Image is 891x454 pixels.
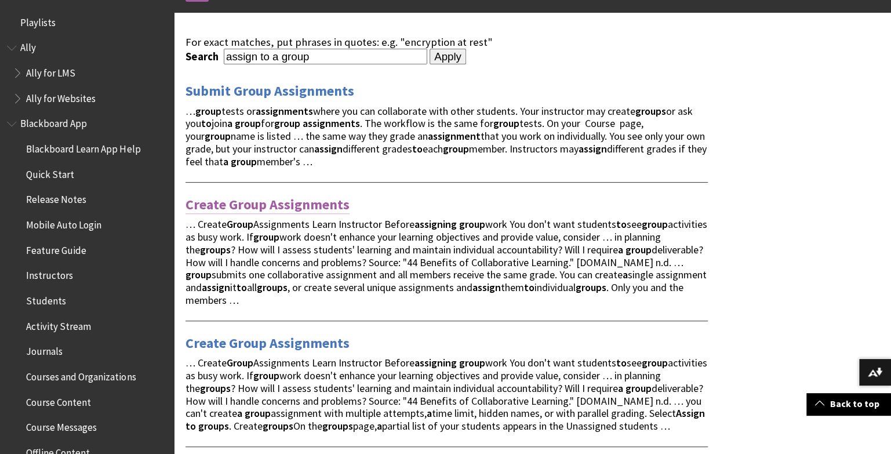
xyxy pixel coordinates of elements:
strong: a [237,406,242,420]
strong: group [231,155,257,168]
strong: groups [200,243,231,256]
a: Create Group Assignments [186,334,350,353]
span: Feature Guide [26,241,86,256]
strong: to [412,142,423,155]
span: Ally for Websites [26,89,96,104]
strong: group [274,117,300,130]
strong: assign [314,142,343,155]
span: Activity Stream [26,317,91,332]
strong: assign [579,142,607,155]
strong: groups [200,382,231,395]
span: Blackboard App [20,114,87,130]
strong: Assign [676,406,705,420]
input: Apply [430,49,466,65]
a: Back to top [806,393,891,415]
span: Instructors [26,266,73,282]
strong: to [524,281,534,294]
span: Ally [20,38,36,54]
strong: a [618,243,623,256]
span: … Create Assignments Learn Instructor Before work You don't want students see activities as busy ... [186,356,707,433]
strong: group [493,117,519,130]
strong: assigning group [414,217,485,231]
strong: group [443,142,469,155]
strong: to [616,356,627,369]
strong: a [427,406,432,420]
strong: a [223,155,228,168]
strong: Group [227,356,253,369]
strong: group [186,268,212,281]
strong: group [642,217,668,231]
span: Mobile Auto Login [26,215,101,231]
strong: group [245,406,271,420]
strong: to [186,419,196,433]
span: Release Notes [26,190,86,206]
strong: a [377,419,382,433]
strong: groups [257,281,288,294]
strong: a [618,382,623,395]
strong: groups [322,419,353,433]
strong: to [201,117,212,130]
strong: Group [227,217,253,231]
nav: Book outline for Anthology Ally Help [7,38,167,108]
span: Blackboard Learn App Help [26,139,140,155]
span: Ally for LMS [26,63,75,79]
strong: to [616,217,627,231]
span: Course Content [26,393,91,408]
strong: groups [263,419,293,433]
strong: to [237,281,247,294]
strong: group [642,356,668,369]
strong: assignments [303,117,360,130]
a: Create Group Assignments [186,195,350,214]
span: Playlists [20,13,56,28]
strong: group [625,382,652,395]
strong: group [625,243,652,256]
strong: group [195,104,221,118]
span: Course Messages [26,418,97,434]
strong: group [205,129,231,143]
span: Courses and Organizations [26,367,136,383]
strong: assign [202,281,230,294]
span: Journals [26,342,63,358]
label: Search [186,50,221,63]
strong: assignments [256,104,313,118]
strong: group [253,230,279,244]
strong: assign [472,281,501,294]
strong: group [235,117,261,130]
strong: assigning group [414,356,485,369]
a: Submit Group Assignments [186,82,354,100]
strong: groups [576,281,606,294]
nav: Book outline for Playlists [7,13,167,32]
span: Quick Start [26,165,74,180]
strong: a [227,117,232,130]
span: … Create Assignments Learn Instructor Before work You don't want students see activities as busy ... [186,217,707,307]
strong: assignment [428,129,481,143]
strong: groups [635,104,666,118]
strong: groups [198,419,229,433]
strong: group [253,369,279,382]
span: … tests or where you can collaborate with other students. Your instructor may create or ask you j... [186,104,707,168]
span: Students [26,291,66,307]
div: For exact matches, put phrases in quotes: e.g. "encryption at rest" [186,36,708,49]
strong: a [623,268,628,281]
